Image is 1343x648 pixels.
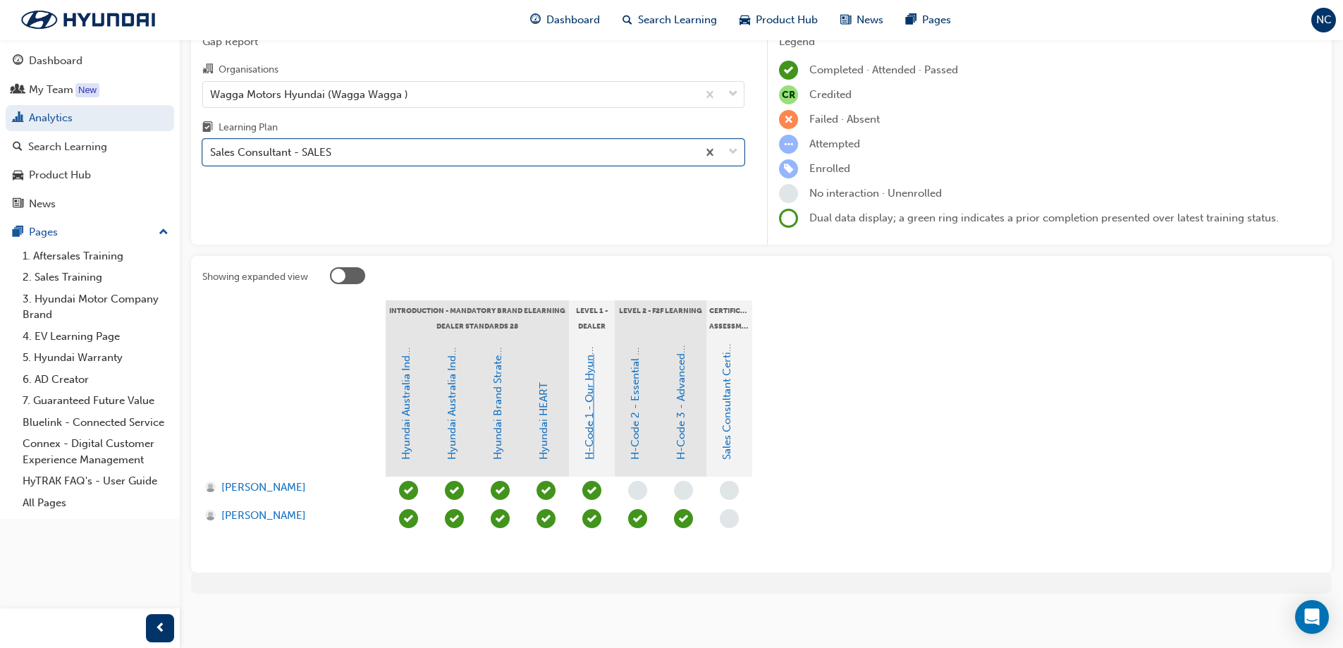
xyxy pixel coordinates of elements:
span: pages-icon [13,226,23,239]
span: news-icon [840,11,851,29]
span: Dual data display; a green ring indicates a prior completion presented over latest training status. [809,212,1279,224]
div: My Team [29,82,73,98]
button: NC [1311,8,1336,32]
a: Analytics [6,105,174,131]
a: 4. EV Learning Page [17,326,174,348]
a: News [6,191,174,217]
div: Pages [29,224,58,240]
div: Product Hub [29,167,91,183]
span: learningRecordVerb_ATTEND-icon [628,509,647,528]
span: organisation-icon [202,63,213,76]
span: learningplan-icon [202,122,213,135]
span: Attempted [809,137,860,150]
span: learningRecordVerb_PASS-icon [491,509,510,528]
div: Wagga Motors Hyundai (Wagga Wagga ) [210,86,408,102]
a: 1. Aftersales Training [17,245,174,267]
div: Certification Assessment [706,300,752,336]
div: Level 2 - F2F Learning [615,300,706,336]
a: 3. Hyundai Motor Company Brand [17,288,174,326]
div: Tooltip anchor [75,83,99,97]
span: null-icon [779,85,798,104]
div: Search Learning [28,139,107,155]
span: pages-icon [906,11,916,29]
span: chart-icon [13,112,23,125]
a: My Team [6,77,174,103]
span: learningRecordVerb_COMPLETE-icon [445,509,464,528]
span: search-icon [623,11,632,29]
span: guage-icon [530,11,541,29]
div: Dashboard [29,53,82,69]
div: Legend [779,34,1320,50]
span: learningRecordVerb_COMPLETE-icon [536,509,556,528]
button: Pages [6,219,174,245]
a: All Pages [17,492,174,514]
div: Sales Consultant - SALES [210,145,331,161]
span: down-icon [728,85,738,104]
span: Completed · Attended · Passed [809,63,958,76]
a: Product Hub [6,162,174,188]
a: [PERSON_NAME] [205,508,372,524]
div: News [29,196,56,212]
a: guage-iconDashboard [519,6,611,35]
span: NC [1316,12,1332,28]
span: search-icon [13,141,23,154]
div: Level 1 - Dealer Standards 26 - Mandatory Sales Consultant Training [569,300,615,336]
span: up-icon [159,224,168,242]
a: Connex - Digital Customer Experience Management [17,433,174,470]
a: pages-iconPages [895,6,962,35]
span: [PERSON_NAME] [221,508,306,524]
span: car-icon [13,169,23,182]
span: News [857,12,883,28]
span: No interaction · Unenrolled [809,187,942,200]
span: Gap Report [202,34,744,50]
span: learningRecordVerb_COMPLETE-icon [399,481,418,500]
a: car-iconProduct Hub [728,6,829,35]
span: Failed · Absent [809,113,880,126]
span: [PERSON_NAME] [221,479,306,496]
span: news-icon [13,198,23,211]
img: Trak [7,5,169,35]
a: HyTRAK FAQ's - User Guide [17,470,174,492]
div: Showing expanded view [202,270,308,284]
span: Credited [809,88,852,101]
a: H-Code 2 - Essential Sales Skills [629,303,642,460]
button: DashboardMy TeamAnalyticsSearch LearningProduct HubNews [6,45,174,219]
span: learningRecordVerb_COMPLETE-icon [445,481,464,500]
span: learningRecordVerb_ATTEND-icon [674,509,693,528]
span: down-icon [728,143,738,161]
span: learningRecordVerb_COMPLETE-icon [779,61,798,80]
a: news-iconNews [829,6,895,35]
span: Product Hub [756,12,818,28]
span: learningRecordVerb_NONE-icon [720,509,739,528]
a: H-Code 3 - Advanced Communication [675,271,687,460]
span: Enrolled [809,162,850,175]
span: learningRecordVerb_ATTEMPT-icon [779,135,798,154]
a: Hyundai HEART [537,382,550,460]
span: car-icon [740,11,750,29]
a: Dashboard [6,48,174,74]
span: Search Learning [638,12,717,28]
span: learningRecordVerb_FAIL-icon [779,110,798,129]
span: prev-icon [155,620,166,637]
a: 6. AD Creator [17,369,174,391]
div: Introduction - Mandatory Brand eLearning Dealer Standards 28 [386,300,569,336]
a: 2. Sales Training [17,267,174,288]
a: [PERSON_NAME] [205,479,372,496]
a: search-iconSearch Learning [611,6,728,35]
span: learningRecordVerb_ENROLL-icon [779,159,798,178]
a: 7. Guaranteed Future Value [17,390,174,412]
span: learningRecordVerb_COMPLETE-icon [491,481,510,500]
span: guage-icon [13,55,23,68]
div: Organisations [219,63,278,77]
span: learningRecordVerb_NONE-icon [720,481,739,500]
a: Sales Consultant Certification Assessment [720,255,733,460]
a: 5. Hyundai Warranty [17,347,174,369]
a: Bluelink - Connected Service [17,412,174,434]
span: learningRecordVerb_COMPLETE-icon [399,509,418,528]
span: learningRecordVerb_COMPLETE-icon [536,481,556,500]
div: Open Intercom Messenger [1295,600,1329,634]
span: learningRecordVerb_NONE-icon [628,481,647,500]
span: people-icon [13,84,23,97]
